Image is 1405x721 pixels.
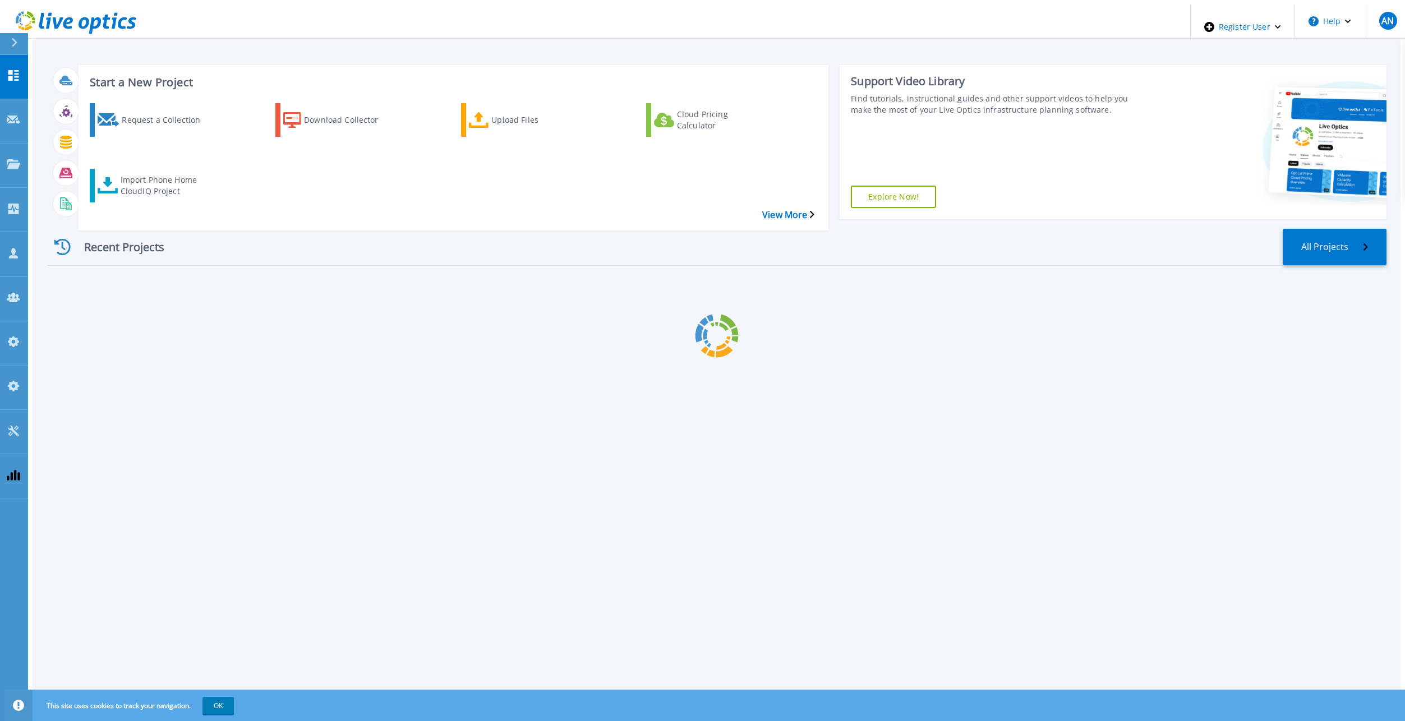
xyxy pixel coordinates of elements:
[304,106,394,134] div: Download Collector
[90,76,814,89] h3: Start a New Project
[677,106,767,134] div: Cloud Pricing Calculator
[461,103,597,137] a: Upload Files
[851,74,1133,89] div: Support Video Library
[48,233,182,261] div: Recent Projects
[90,103,225,137] a: Request a Collection
[1295,4,1365,38] button: Help
[35,697,234,714] span: This site uses cookies to track your navigation.
[121,172,210,200] div: Import Phone Home CloudIQ Project
[1283,229,1386,265] a: All Projects
[851,93,1133,115] div: Find tutorials, instructional guides and other support videos to help you make the most of your L...
[851,186,936,208] a: Explore Now!
[1381,16,1394,25] span: AN
[1191,4,1295,49] div: Register User
[275,103,411,137] a: Download Collector
[646,103,782,137] a: Cloud Pricing Calculator
[491,106,581,134] div: Upload Files
[202,697,234,714] button: OK
[762,210,814,220] a: View More
[122,106,211,134] div: Request a Collection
